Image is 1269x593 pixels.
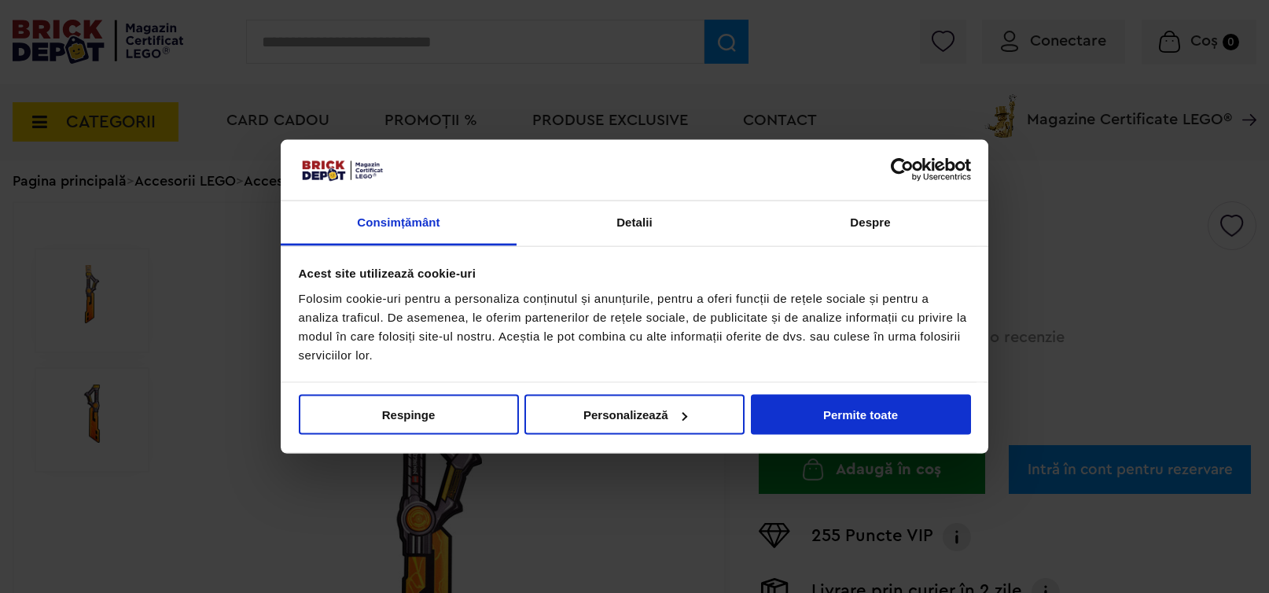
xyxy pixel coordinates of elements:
[524,395,745,435] button: Personalizează
[751,395,971,435] button: Permite toate
[299,289,971,364] div: Folosim cookie-uri pentru a personaliza conținutul și anunțurile, pentru a oferi funcții de rețel...
[299,395,519,435] button: Respinge
[752,201,988,245] a: Despre
[833,158,971,182] a: Usercentrics Cookiebot - opens in a new window
[517,201,752,245] a: Detalii
[299,264,971,283] div: Acest site utilizează cookie-uri
[299,157,385,182] img: siglă
[281,201,517,245] a: Consimțământ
